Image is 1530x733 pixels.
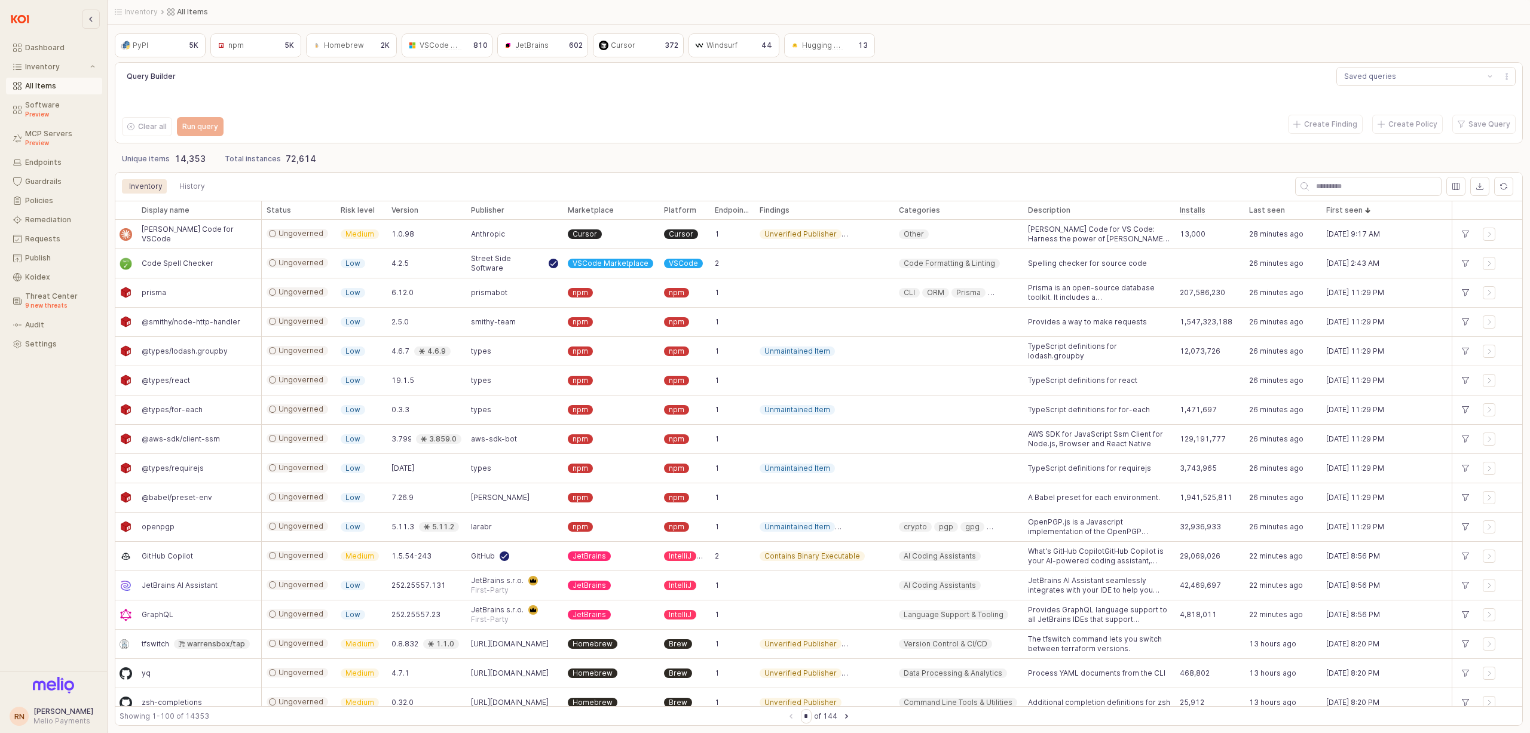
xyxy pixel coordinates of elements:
div: Publish [25,254,95,262]
div: + [1457,519,1473,535]
span: Provides a way to make requests [1028,317,1147,327]
div: + [1457,490,1473,505]
span: Ungoverned [279,580,323,590]
p: 44 [761,40,772,51]
span: VSCode Marketplace [420,41,495,50]
span: npm [573,317,588,327]
p: 72,614 [286,152,316,165]
span: [DATE] 11:29 PM [1326,434,1384,444]
span: types [471,464,491,473]
span: Low [345,317,360,327]
div: Audit [25,321,95,329]
span: Cursor [573,229,597,239]
span: 0.3.3 [391,405,409,415]
span: 3.799.0 [391,434,411,444]
div: + [1457,578,1473,593]
span: JetBrains [573,551,606,561]
span: First seen [1326,206,1363,215]
span: 32,936,933 [1180,522,1221,532]
div: 9 new threats [25,300,95,310]
span: [DATE] 8:56 PM [1326,551,1380,561]
div: + [1457,256,1473,271]
span: [PERSON_NAME] Code for VSCode [142,225,256,244]
div: Guardrails [25,177,95,186]
button: All Items [6,78,102,94]
span: Findings [760,206,790,215]
button: Save Query [1452,115,1516,134]
span: ORM [927,288,944,298]
button: Create Policy [1372,115,1443,134]
span: TypeScript definitions for lodash.groupby [1028,342,1170,361]
span: TypeScript definitions for react [1028,376,1137,385]
span: Ungoverned [279,229,323,238]
span: npm [669,346,684,356]
span: Low [345,464,360,473]
div: Windsurf44 [688,33,779,57]
span: npm [669,464,684,473]
span: Medium [345,229,374,239]
span: types [471,346,491,356]
span: 12,073,726 [1180,346,1220,356]
span: 29,069,026 [1180,551,1220,561]
div: Remediation [25,216,95,224]
p: Run query [182,122,218,131]
div: Dashboard [25,44,95,52]
button: Next page [840,709,854,723]
span: prisma [142,288,166,298]
p: Clear all [138,122,167,131]
span: Ungoverned [279,434,323,443]
button: Settings [6,336,102,352]
span: 4.6.7 [391,346,409,356]
span: Ungoverned [279,551,323,560]
span: [DATE] 11:29 PM [1326,288,1384,298]
p: 810 [473,40,488,51]
span: npm [669,522,684,532]
p: 5K [284,40,294,51]
span: npm [573,288,588,298]
span: [DATE] 9:17 AM [1326,229,1380,239]
span: Anthropic [471,229,505,239]
span: [DATE] 11:29 PM [1326,376,1384,385]
span: Spelling checker for source code [1028,259,1147,268]
p: 372 [665,40,678,51]
span: JetBrains AI Assistant [142,581,218,590]
span: Low [345,581,360,590]
span: Marketplace [568,206,614,215]
span: 1,547,323,188 [1180,317,1232,327]
p: 2K [381,40,390,51]
span: GitHub Copilot [142,551,193,561]
span: 26 minutes ago [1249,317,1303,327]
div: Cursor [611,39,635,51]
div: + [1457,285,1473,300]
span: Endpoints [715,206,750,215]
button: Endpoints [6,154,102,171]
span: npm [573,405,588,415]
span: GitHub [471,551,495,561]
div: PyPI [133,39,148,51]
button: RN [10,707,29,726]
span: 28 minutes ago [1249,229,1303,239]
span: 22 minutes ago [1249,581,1303,590]
p: 5K [189,40,198,51]
div: Inventory [25,63,88,71]
p: Query Builder [127,71,281,82]
div: Inventory [129,179,163,194]
div: npm5K [210,33,301,57]
span: 1 [715,317,720,327]
div: + [1457,314,1473,330]
span: 1 [715,464,720,473]
button: Threat Center [6,288,102,314]
span: 26 minutes ago [1249,493,1303,502]
span: 26 minutes ago [1249,464,1303,473]
span: Low [345,405,360,415]
span: 19.1.5 [391,376,414,385]
span: 7.26.9 [391,493,414,502]
span: Ungoverned [279,492,323,502]
span: Unmaintained Item [764,464,830,473]
span: Hugging Face [802,41,851,50]
button: Policies [6,192,102,209]
span: Last seen [1249,206,1285,215]
span: Ungoverned [279,287,323,297]
div: + [1457,461,1473,476]
div: + [1457,695,1473,710]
